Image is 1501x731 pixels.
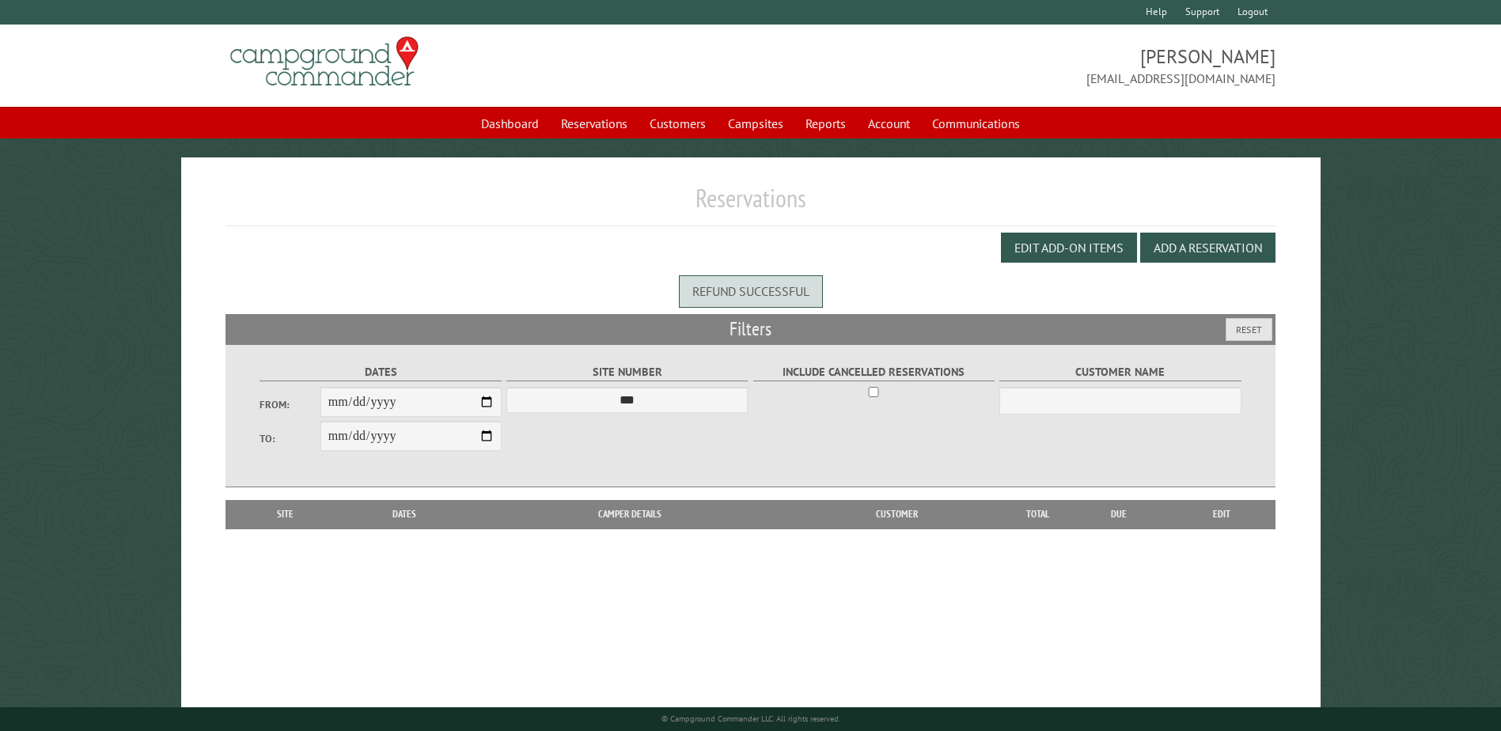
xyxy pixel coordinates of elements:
[999,363,1241,381] label: Customer Name
[1169,500,1275,528] th: Edit
[260,397,320,412] label: From:
[796,108,855,138] a: Reports
[260,363,501,381] label: Dates
[337,500,472,528] th: Dates
[1001,233,1137,263] button: Edit Add-on Items
[233,500,336,528] th: Site
[226,31,423,93] img: Campground Commander
[1069,500,1169,528] th: Due
[1140,233,1275,263] button: Add a Reservation
[1226,318,1272,341] button: Reset
[753,363,995,381] label: Include Cancelled Reservations
[718,108,793,138] a: Campsites
[661,714,840,724] small: © Campground Commander LLC. All rights reserved.
[552,108,637,138] a: Reservations
[506,363,748,381] label: Site Number
[226,314,1275,344] h2: Filters
[679,275,823,307] div: Refund successful
[472,500,787,528] th: Camper Details
[260,431,320,446] label: To:
[923,108,1029,138] a: Communications
[226,183,1275,226] h1: Reservations
[472,108,548,138] a: Dashboard
[859,108,919,138] a: Account
[640,108,715,138] a: Customers
[787,500,1006,528] th: Customer
[1006,500,1069,528] th: Total
[751,44,1275,88] span: [PERSON_NAME] [EMAIL_ADDRESS][DOMAIN_NAME]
